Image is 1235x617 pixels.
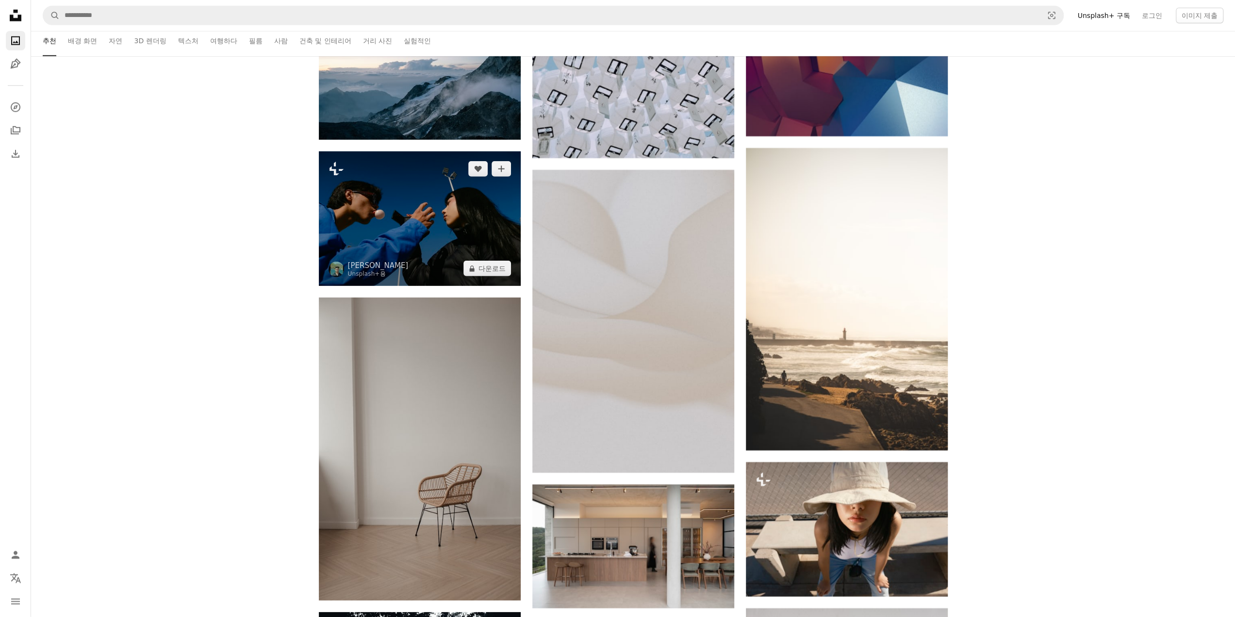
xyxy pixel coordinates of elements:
a: 로그인 / 가입 [6,545,25,565]
a: Unsplash+ 구독 [1071,8,1136,23]
img: 대형 창문이 있는 현대적인 주방과 식사 공간. [532,484,734,608]
img: Adolfo Félix의 프로필로 이동 [329,262,344,277]
a: 사진 [6,31,25,50]
button: 시각적 검색 [1040,6,1063,25]
a: 일러스트 [6,54,25,74]
a: 컬렉션 [6,121,25,140]
a: 3D 렌더링 [134,25,166,56]
a: 탐색 [6,98,25,117]
a: 부드러운 주름과 그림자가 있는 부드럽고 흐르는 원단. [532,317,734,325]
a: 로그인 [1136,8,1168,23]
a: 건축 및 인테리어 [299,25,351,56]
a: 나란히 서 있는 남자와 여자 [319,214,521,223]
img: 부드러운 구름과 함께 새벽의 안개 낀 산봉우리. [319,5,521,140]
button: 컬렉션에 추가 [492,161,511,177]
a: 텍스처 [178,25,198,56]
a: 등대가 멀리 있는 바다 옆을 걷는 사람 [746,295,948,303]
img: 다채로운 조명이 있는 추상적인 기하학적 모양 [746,2,948,136]
button: 다운로드 [463,261,511,276]
a: 하늘을 배경으로 하얀 등불이 많이 걸려 있습니다. [532,86,734,95]
a: 사람 [274,25,288,56]
a: 자연 [109,25,122,56]
a: 다운로드 내역 [6,144,25,164]
a: 나무 바닥에 금속 다리가 달린 고리버들 의자 [319,445,521,453]
img: 등대가 멀리 있는 바다 옆을 걷는 사람 [746,148,948,450]
img: 나란히 서 있는 남자와 여자 [319,151,521,286]
button: 메뉴 [6,592,25,611]
a: 벤치에 앉아있는 흰 모자를 쓴 어린 소녀 [746,525,948,534]
img: 부드러운 주름과 그림자가 있는 부드럽고 흐르는 원단. [532,170,734,473]
form: 사이트 전체에서 이미지 찾기 [43,6,1064,25]
a: [PERSON_NAME] [348,261,409,270]
a: 필름 [249,25,263,56]
button: 좋아요 [468,161,488,177]
img: 벤치에 앉아있는 흰 모자를 쓴 어린 소녀 [746,462,948,597]
button: 언어 [6,568,25,588]
a: 부드러운 구름과 함께 새벽의 안개 낀 산봉우리. [319,68,521,77]
a: 거리 사진 [363,25,392,56]
a: 여행하다 [210,25,237,56]
img: 나무 바닥에 금속 다리가 달린 고리버들 의자 [319,298,521,600]
div: 용 [348,270,409,278]
a: 배경 화면 [68,25,97,56]
button: 이미지 제출 [1176,8,1223,23]
button: Unsplash 검색 [43,6,60,25]
a: Unsplash+ [348,270,380,277]
a: 실험적인 [404,25,431,56]
img: 하늘을 배경으로 하얀 등불이 많이 걸려 있습니다. [532,24,734,158]
a: 대형 창문이 있는 현대적인 주방과 식사 공간. [532,542,734,550]
a: 홈 — Unsplash [6,6,25,27]
a: 다채로운 조명이 있는 추상적인 기하학적 모양 [746,65,948,73]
